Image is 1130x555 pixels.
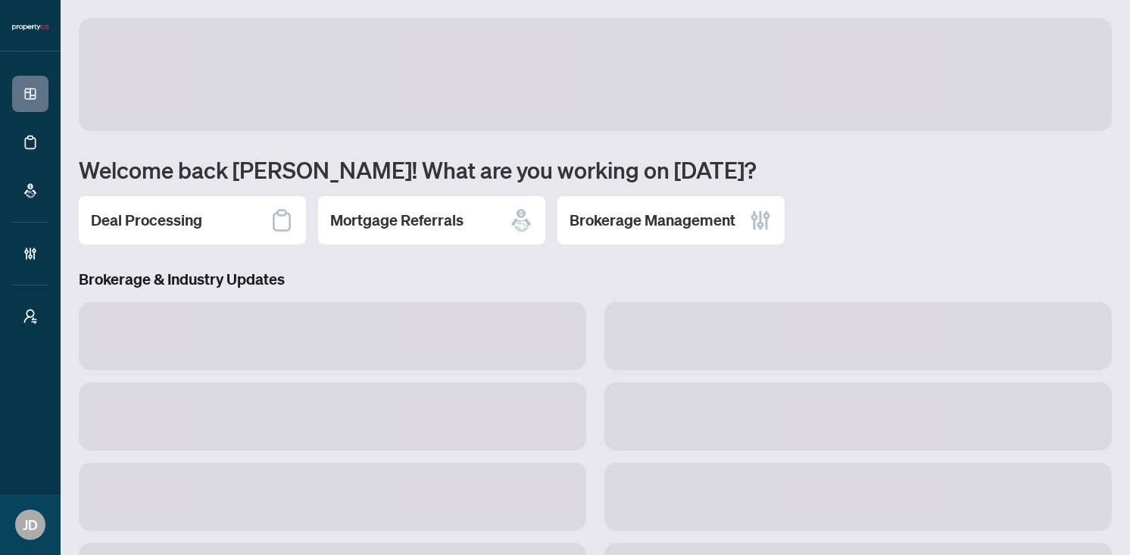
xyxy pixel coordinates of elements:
h2: Mortgage Referrals [330,210,464,231]
h2: Deal Processing [91,210,202,231]
img: logo [12,23,48,32]
span: user-switch [23,309,38,324]
h2: Brokerage Management [570,210,735,231]
h3: Brokerage & Industry Updates [79,269,1112,290]
span: JD [23,514,38,535]
h1: Welcome back [PERSON_NAME]! What are you working on [DATE]? [79,155,1112,184]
